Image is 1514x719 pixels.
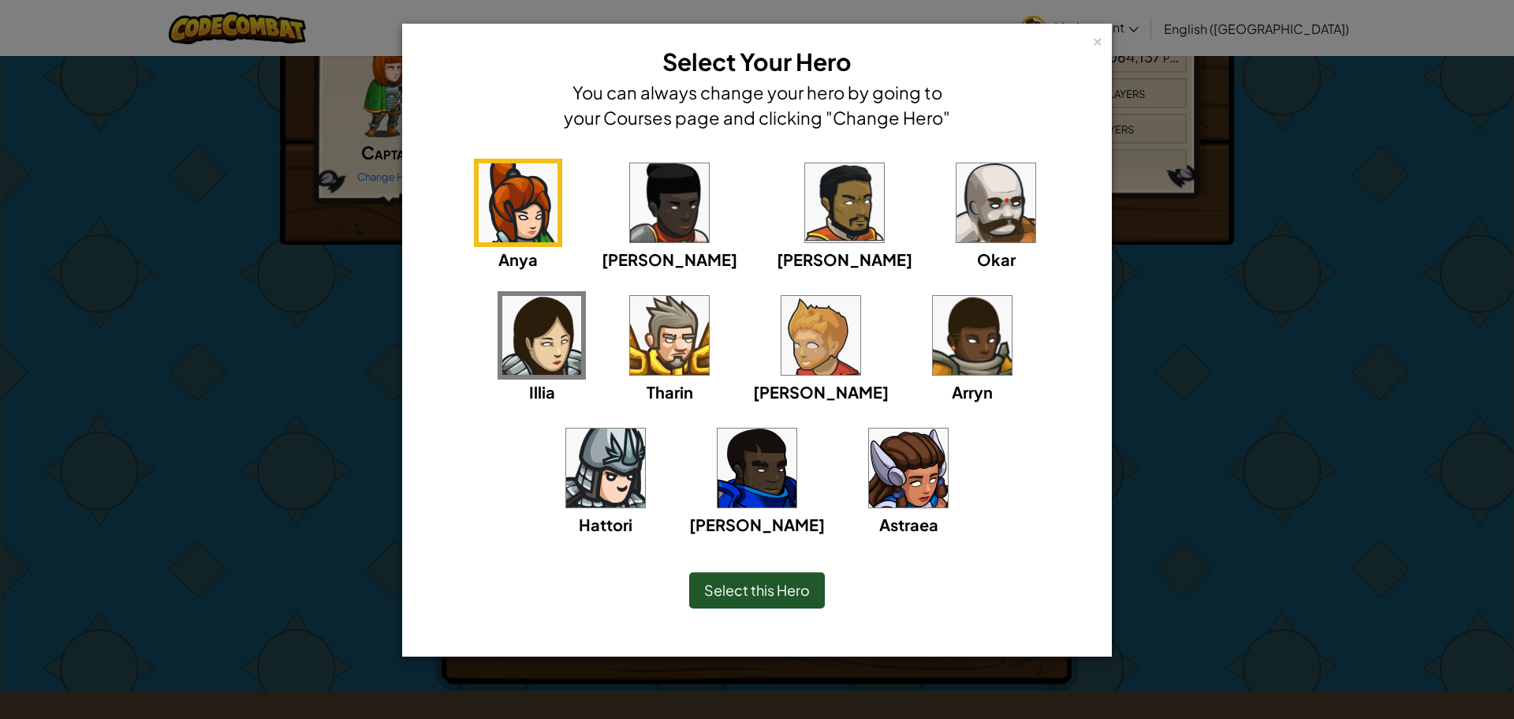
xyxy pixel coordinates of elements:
[777,249,912,269] span: [PERSON_NAME]
[977,249,1016,269] span: Okar
[579,515,632,534] span: Hattori
[647,382,693,402] span: Tharin
[560,80,954,130] h4: You can always change your hero by going to your Courses page and clicking "Change Hero"
[933,296,1012,375] img: portrait.png
[630,296,709,375] img: portrait.png
[630,163,709,242] img: portrait.png
[718,429,796,507] img: portrait.png
[805,163,884,242] img: portrait.png
[952,382,993,402] span: Arryn
[529,382,555,402] span: Illia
[498,249,538,269] span: Anya
[957,163,1035,242] img: portrait.png
[566,429,645,507] img: portrait.png
[502,296,581,375] img: portrait.png
[869,429,948,507] img: portrait.png
[753,382,889,402] span: [PERSON_NAME]
[689,515,825,534] span: [PERSON_NAME]
[560,44,954,80] h3: Select Your Hero
[1092,31,1103,47] div: ×
[879,515,938,534] span: Astraea
[704,581,810,599] span: Select this Hero
[602,249,737,269] span: [PERSON_NAME]
[479,163,557,242] img: portrait.png
[781,296,860,375] img: portrait.png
